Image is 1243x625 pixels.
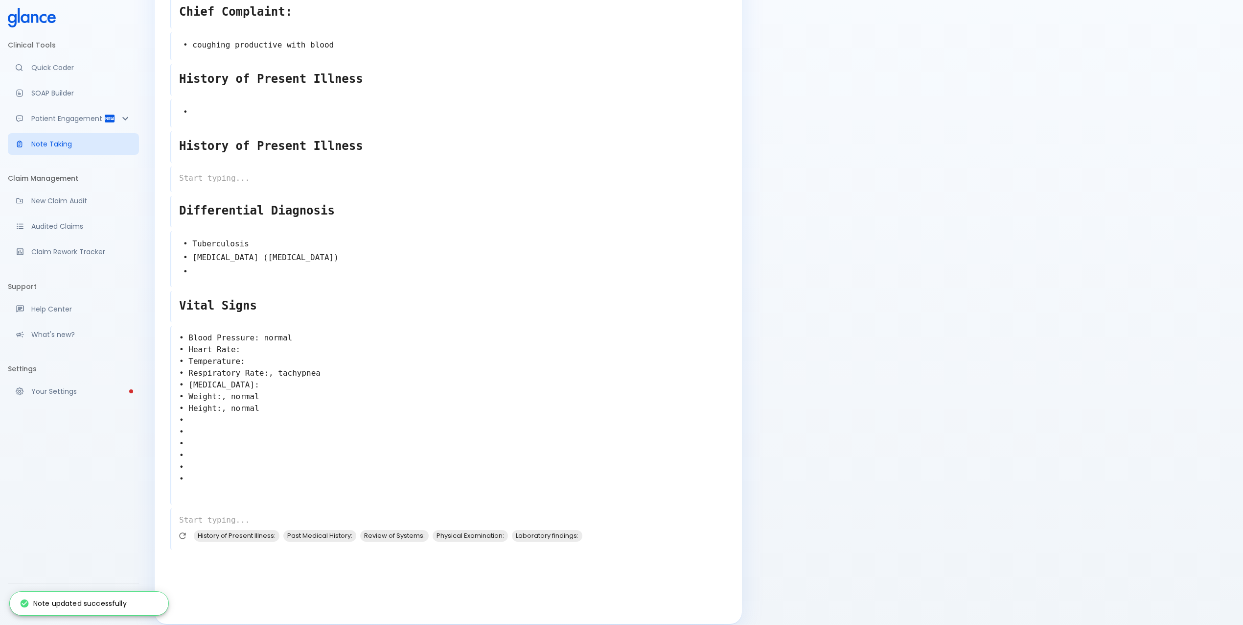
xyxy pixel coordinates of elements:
div: [PERSON_NAME]Glance Care [8,587,139,621]
textarea: Vital Signs [171,293,726,318]
li: Claim Management [8,167,139,190]
a: Please complete account setup [8,381,139,402]
p: Claim Rework Tracker [31,247,131,257]
a: View audited claims [8,216,139,237]
p: SOAP Builder [31,88,131,98]
textarea: Differential Diagnosis [171,198,726,223]
textarea: History of Present Illness [171,133,726,159]
span: Past Medical History: [283,530,356,541]
p: Your Settings [31,386,131,396]
div: Note updated successfully [20,595,127,612]
p: Patient Engagement [31,114,104,123]
li: Support [8,275,139,298]
textarea: • coughing productive with blood [171,34,726,56]
textarea: • Blood Pressure: normal • Heart Rate: • Temperature: • Respiratory Rate:, tachypnea • [MEDICAL_D... [171,328,726,501]
textarea: • Tuberculosis • [MEDICAL_DATA] ([MEDICAL_DATA]) • [171,233,726,283]
div: Recent updates and feature releases [8,324,139,345]
span: Laboratory findings: [512,530,582,541]
p: Note Taking [31,139,131,149]
span: Physical Examination: [433,530,508,541]
p: Audited Claims [31,221,131,231]
textarea: History of Present Illness [171,66,726,92]
p: Help Center [31,304,131,314]
p: New Claim Audit [31,196,131,206]
a: Advanced note-taking [8,133,139,155]
a: Audit a new claim [8,190,139,212]
span: Review of Systems: [360,530,429,541]
button: Refresh suggestions [175,529,190,543]
li: Settings [8,357,139,381]
li: Clinical Tools [8,33,139,57]
a: Docugen: Compose a clinical documentation in seconds [8,82,139,104]
p: Quick Coder [31,63,131,72]
a: Get help from our support team [8,298,139,320]
a: Monitor progress of claim corrections [8,241,139,263]
a: Moramiz: Find ICD10AM codes instantly [8,57,139,78]
p: What's new? [31,330,131,339]
textarea: • [171,101,726,123]
div: Patient Reports & Referrals [8,108,139,129]
span: History of Present Illness: [194,530,279,541]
